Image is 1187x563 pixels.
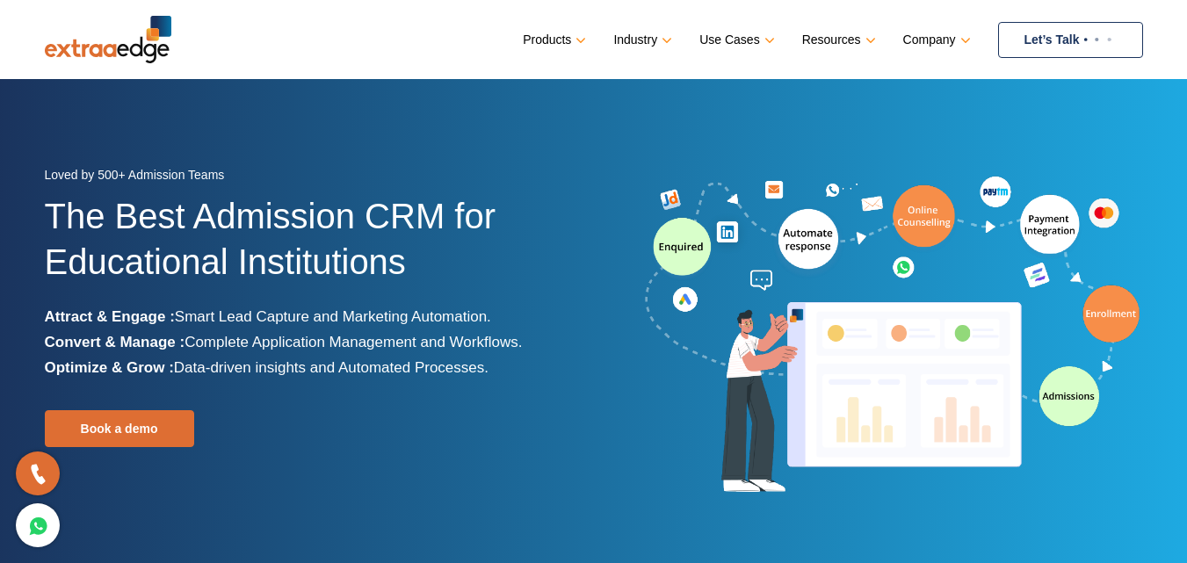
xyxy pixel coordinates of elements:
h1: The Best Admission CRM for Educational Institutions [45,193,581,304]
a: Use Cases [699,27,771,53]
div: Loved by 500+ Admission Teams [45,162,581,193]
img: admission-software-home-page-header [642,172,1143,500]
a: Resources [802,27,872,53]
b: Attract & Engage : [45,308,175,325]
a: Company [903,27,967,53]
span: Data-driven insights and Automated Processes. [174,359,489,376]
a: Book a demo [45,410,194,447]
span: Smart Lead Capture and Marketing Automation. [175,308,491,325]
a: Products [523,27,583,53]
a: Let’s Talk [998,22,1143,58]
b: Convert & Manage : [45,334,185,350]
b: Optimize & Grow : [45,359,174,376]
a: Industry [613,27,669,53]
span: Complete Application Management and Workflows. [185,334,522,350]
